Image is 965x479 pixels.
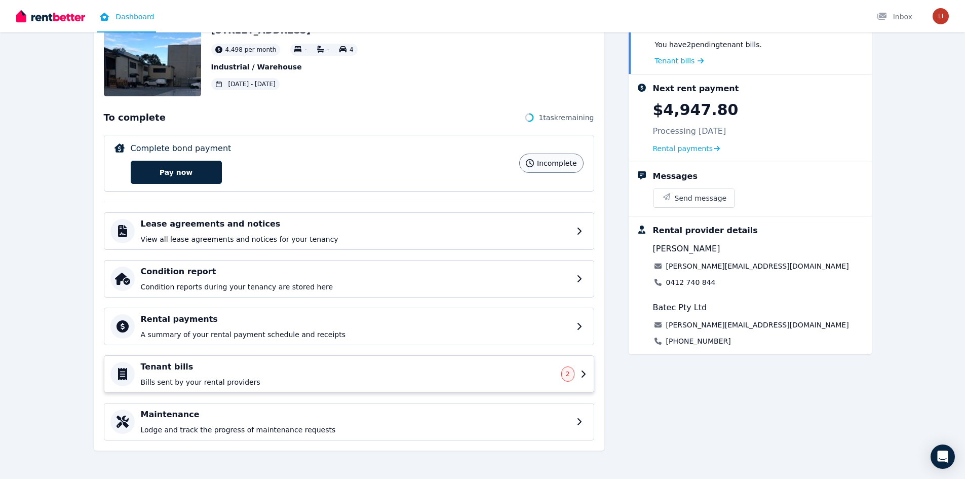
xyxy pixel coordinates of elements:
[141,266,570,278] h4: Condition report
[666,261,849,271] a: [PERSON_NAME][EMAIL_ADDRESS][DOMAIN_NAME]
[141,329,570,340] p: A summary of your rental payment schedule and receipts
[653,143,713,154] span: Rental payments
[675,193,727,203] span: Send message
[655,40,762,50] p: You have 2 pending tenant bills .
[653,125,726,137] p: Processing [DATE]
[104,110,166,125] span: To complete
[16,9,85,24] img: RentBetter
[877,12,912,22] div: Inbox
[653,243,720,255] span: [PERSON_NAME]
[350,46,354,53] span: 4
[141,377,555,387] p: Bills sent by your rental providers
[653,83,739,95] div: Next rent payment
[114,143,125,153] img: Complete bond payment
[933,8,949,24] img: SRC International Pty Ltd
[141,361,555,373] h4: Tenant bills
[666,277,716,287] a: 0412 740 844
[666,336,731,346] a: [PHONE_NUMBER]
[141,234,570,244] p: View all lease agreements and notices for your tenancy
[653,225,758,237] div: Rental provider details
[141,425,570,435] p: Lodge and track the progress of maintenance requests
[141,218,570,230] h4: Lease agreements and notices
[653,143,720,154] a: Rental payments
[653,101,739,119] p: $4,947.80
[537,158,576,168] span: incomplete
[225,46,277,54] span: 4,498 per month
[653,302,707,314] span: Batec Pty Ltd
[104,23,201,96] img: Property Url
[131,161,222,184] button: Pay now
[228,80,276,88] span: [DATE] - [DATE]
[538,113,594,123] span: 1 task remaining
[141,282,570,292] p: Condition reports during your tenancy are stored here
[327,46,329,53] span: -
[566,370,570,378] span: 2
[931,445,955,469] div: Open Intercom Messenger
[655,56,704,66] a: Tenant bills
[141,409,570,421] h4: Maintenance
[653,170,698,182] div: Messages
[655,56,695,66] span: Tenant bills
[141,313,570,325] h4: Rental payments
[131,142,231,155] p: Complete bond payment
[211,62,358,72] p: Industrial / Warehouse
[666,320,849,330] a: [PERSON_NAME][EMAIL_ADDRESS][DOMAIN_NAME]
[304,46,306,53] span: -
[653,189,735,207] button: Send message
